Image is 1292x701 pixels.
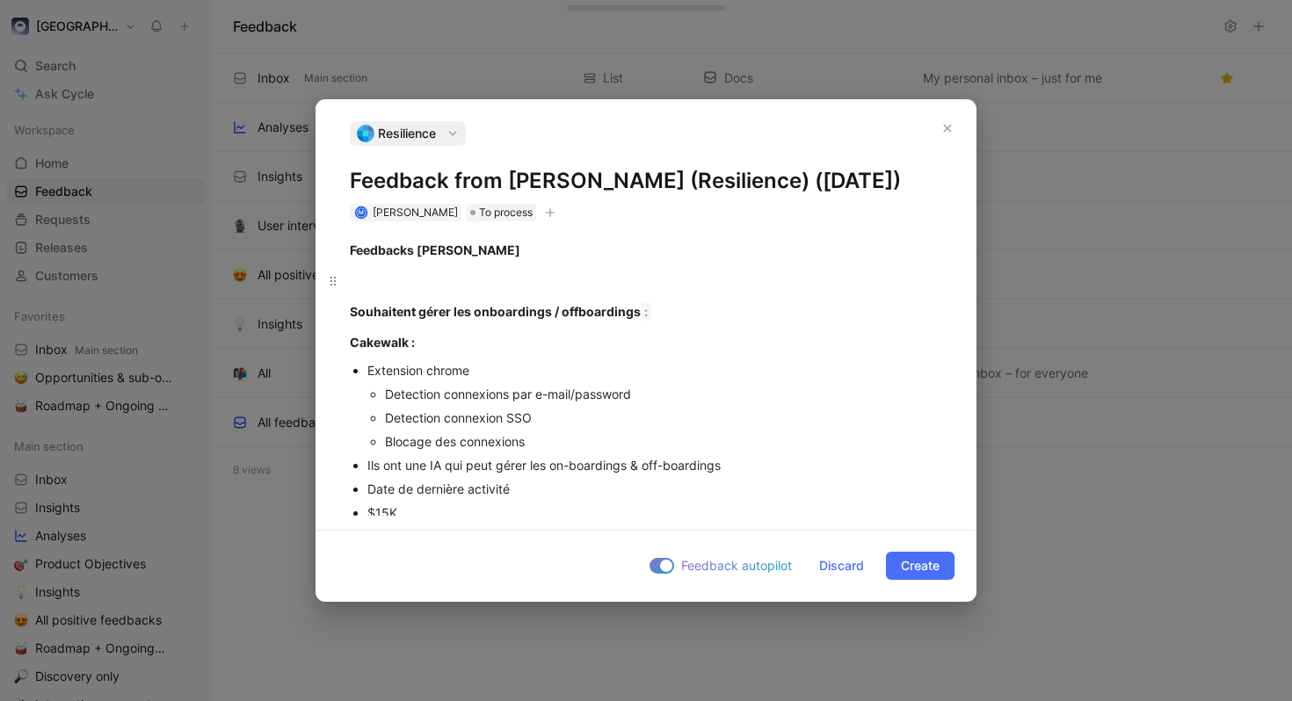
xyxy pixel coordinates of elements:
button: logoResilience [350,121,466,146]
div: Detection connexion SSO [385,408,942,427]
div: M [356,207,366,217]
div: Extension chrome [367,361,942,379]
strong: Feedbacks [PERSON_NAME] [350,242,520,257]
div: Detection connexions par e-mail/password [385,385,942,403]
span: Resilience [378,123,436,144]
strong: Cakewalk : [350,335,415,350]
h1: Feedback from [PERSON_NAME] (Resilience) ([DATE]) [350,167,942,195]
button: Feedback autopilot [644,554,797,577]
div: Date de dernière activité [367,480,942,498]
span: : [641,302,651,321]
div: $15K [367,503,942,522]
span: To process [479,204,533,221]
span: Create [901,555,940,576]
span: Feedback autopilot [681,555,792,576]
div: Blocage des connexions [385,432,942,451]
button: Create [886,552,954,580]
div: To process [467,204,536,221]
div: Ils ont une IA qui peut gérer les on-boardings & off-boardings [367,456,942,474]
strong: Souhaitent gérer les onboardings / offboardings [350,302,651,321]
span: [PERSON_NAME] [373,206,458,219]
img: logo [357,125,374,142]
span: Discard [819,555,864,576]
button: Discard [804,552,879,580]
